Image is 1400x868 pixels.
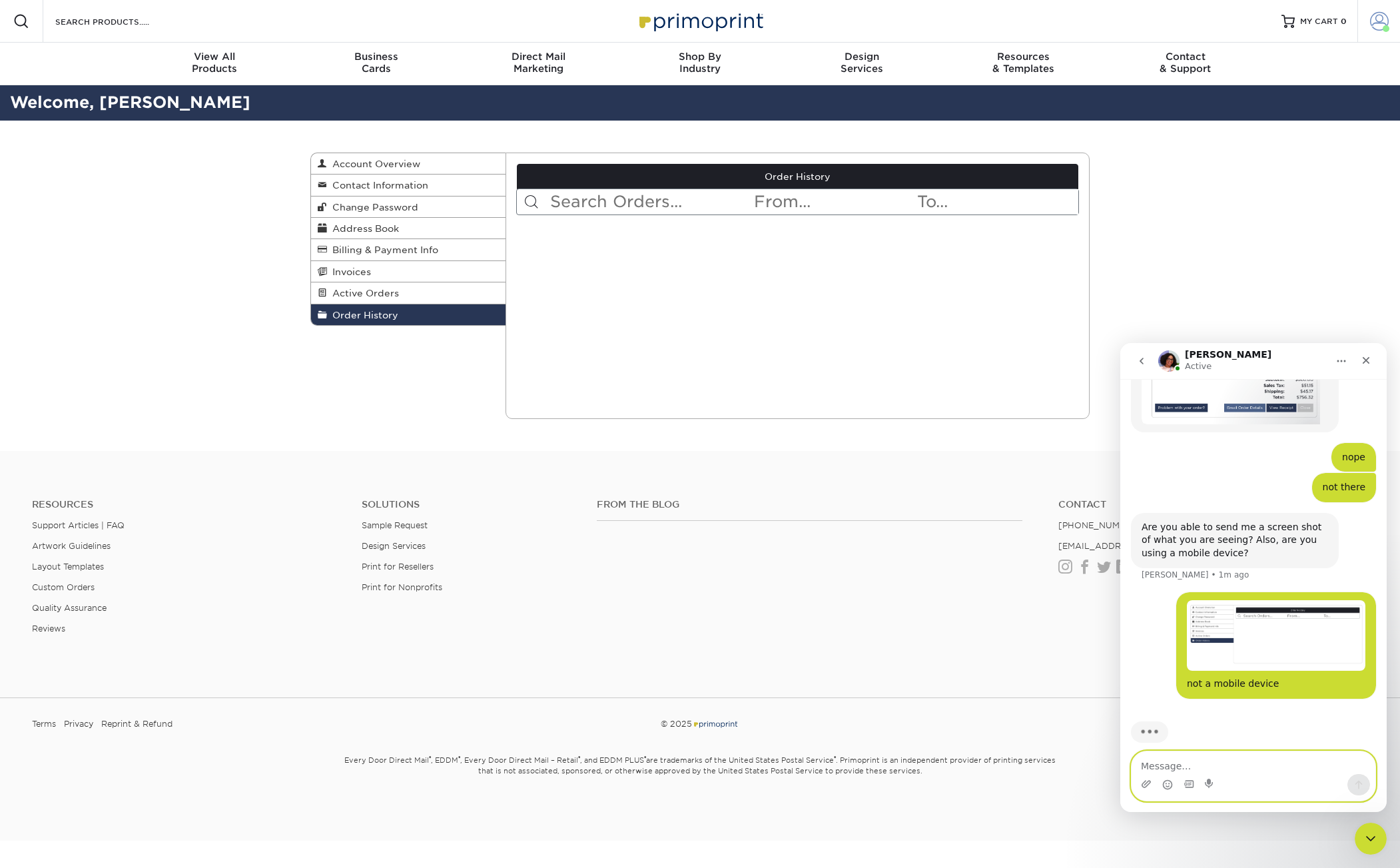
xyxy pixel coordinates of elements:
[327,288,399,298] span: Active Orders
[619,43,781,85] a: Shop ByIndustry
[32,624,65,634] a: Reviews
[327,310,398,320] span: Order History
[362,541,426,551] a: Design Services
[311,239,506,260] a: Billing & Payment Info
[32,582,95,592] a: Custom Orders
[633,7,767,35] img: Primoprint
[32,603,107,613] a: Quality Assurance
[327,202,418,213] span: Change Password
[753,189,915,215] input: From...
[1104,51,1266,75] div: & Support
[834,755,836,761] sup: ®
[64,714,93,734] a: Privacy
[619,51,781,75] div: Industry
[311,153,506,175] a: Account Overview
[942,51,1104,75] div: & Templates
[458,755,460,761] sup: ®
[1300,16,1338,27] span: MY CART
[458,51,619,75] div: Marketing
[32,541,111,551] a: Artwork Guidelines
[619,51,781,63] span: Shop By
[781,51,942,75] div: Services
[597,499,1022,510] h4: From the Blog
[942,51,1104,63] span: Resources
[1341,17,1347,26] span: 0
[458,51,619,63] span: Direct Mail
[1120,343,1387,812] iframe: Intercom live chat
[32,562,104,572] a: Layout Templates
[781,51,942,63] span: Design
[362,562,434,572] a: Print for Resellers
[517,164,1079,189] a: Order History
[32,714,56,734] a: Terms
[916,189,1078,215] input: To...
[578,755,580,761] sup: ®
[32,520,125,530] a: Support Articles | FAQ
[327,159,420,169] span: Account Overview
[296,51,458,75] div: Cards
[311,282,506,304] a: Active Orders
[549,189,753,215] input: Search Orders...
[134,51,296,63] span: View All
[311,218,506,239] a: Address Book
[692,719,739,729] img: Primoprint
[327,266,371,277] span: Invoices
[942,43,1104,85] a: Resources& Templates
[311,304,506,325] a: Order History
[327,223,399,234] span: Address Book
[311,197,506,218] a: Change Password
[1355,823,1387,855] iframe: Intercom live chat
[311,175,506,196] a: Contact Information
[296,51,458,63] span: Business
[458,43,619,85] a: Direct MailMarketing
[362,582,442,592] a: Print for Nonprofits
[1058,520,1141,530] a: [PHONE_NUMBER]
[644,755,646,761] sup: ®
[134,43,296,85] a: View AllProducts
[296,43,458,85] a: BusinessCards
[1058,541,1218,551] a: [EMAIL_ADDRESS][DOMAIN_NAME]
[101,714,173,734] a: Reprint & Refund
[1104,43,1266,85] a: Contact& Support
[54,13,184,29] input: SEARCH PRODUCTS.....
[781,43,942,85] a: DesignServices
[32,499,342,510] h4: Resources
[1058,499,1368,510] a: Contact
[311,261,506,282] a: Invoices
[429,755,431,761] sup: ®
[310,750,1090,809] small: Every Door Direct Mail , EDDM , Every Door Direct Mail – Retail , and EDDM PLUS are trademarks of...
[474,714,926,734] div: © 2025
[362,499,577,510] h4: Solutions
[1104,51,1266,63] span: Contact
[362,520,428,530] a: Sample Request
[327,244,438,255] span: Billing & Payment Info
[327,180,428,191] span: Contact Information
